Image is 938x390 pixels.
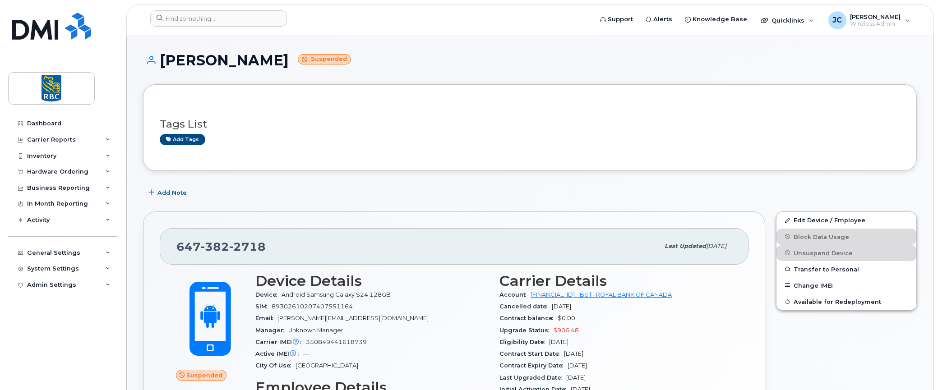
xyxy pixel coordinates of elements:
span: Android Samsung Galaxy S24 128GB [282,291,391,298]
span: City Of Use [255,362,296,369]
span: Carrier IMEI [255,339,306,345]
span: Eligibility Date [499,339,549,345]
span: [DATE] [706,243,726,249]
button: Available for Redeployment [776,294,916,310]
span: Last updated [665,243,706,249]
span: Contract balance [499,315,558,321]
span: 2718 [229,240,266,253]
h3: Tags List [160,119,900,130]
span: — [303,350,309,357]
span: Available for Redeployment [794,298,881,305]
span: 89302610207407551164 [272,303,353,310]
a: Add tags [160,134,205,145]
button: Block Data Usage [776,229,916,245]
span: Account [499,291,531,298]
span: 350849441618739 [306,339,367,345]
small: Suspended [298,54,351,64]
span: [DATE] [568,362,587,369]
h3: Device Details [255,273,489,289]
span: Last Upgraded Date [499,374,566,381]
span: Unknown Manager [288,327,343,334]
span: Suspended [186,371,222,380]
span: Email [255,315,277,321]
button: Transfer to Personal [776,261,916,277]
span: Unsuspend Device [794,249,853,256]
span: [PERSON_NAME][EMAIL_ADDRESS][DOMAIN_NAME] [277,315,429,321]
span: [DATE] [566,374,586,381]
span: Contract Expiry Date [499,362,568,369]
a: [FINANCIAL_ID] - Bell - ROYAL BANK OF CANADA [531,291,672,298]
span: Device [255,291,282,298]
span: $906.48 [553,327,579,334]
button: Add Note [143,184,194,201]
span: [GEOGRAPHIC_DATA] [296,362,358,369]
button: Unsuspend Device [776,245,916,261]
span: Upgrade Status [499,327,553,334]
span: Add Note [157,188,187,197]
span: Manager [255,327,288,334]
span: 382 [201,240,229,253]
h3: Carrier Details [499,273,733,289]
span: Active IMEI [255,350,303,357]
span: [DATE] [552,303,571,310]
span: Cancelled date [499,303,552,310]
span: 647 [176,240,266,253]
h1: [PERSON_NAME] [143,52,917,68]
span: [DATE] [549,339,568,345]
span: Contract Start Date [499,350,564,357]
button: Change IMEI [776,277,916,294]
span: $0.00 [558,315,575,321]
span: [DATE] [564,350,583,357]
a: Edit Device / Employee [776,212,916,228]
span: SIM [255,303,272,310]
